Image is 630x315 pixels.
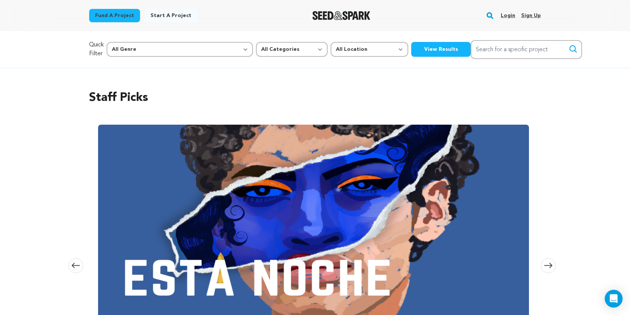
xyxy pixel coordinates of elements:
[521,10,541,22] a: Sign up
[89,40,104,58] p: Quick Filter
[312,11,371,20] img: Seed&Spark Logo Dark Mode
[411,42,471,57] button: View Results
[501,10,515,22] a: Login
[89,9,140,22] a: Fund a project
[89,89,541,107] h2: Staff Picks
[312,11,371,20] a: Seed&Spark Homepage
[144,9,197,22] a: Start a project
[605,290,623,308] div: Open Intercom Messenger
[471,40,582,59] input: Search for a specific project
